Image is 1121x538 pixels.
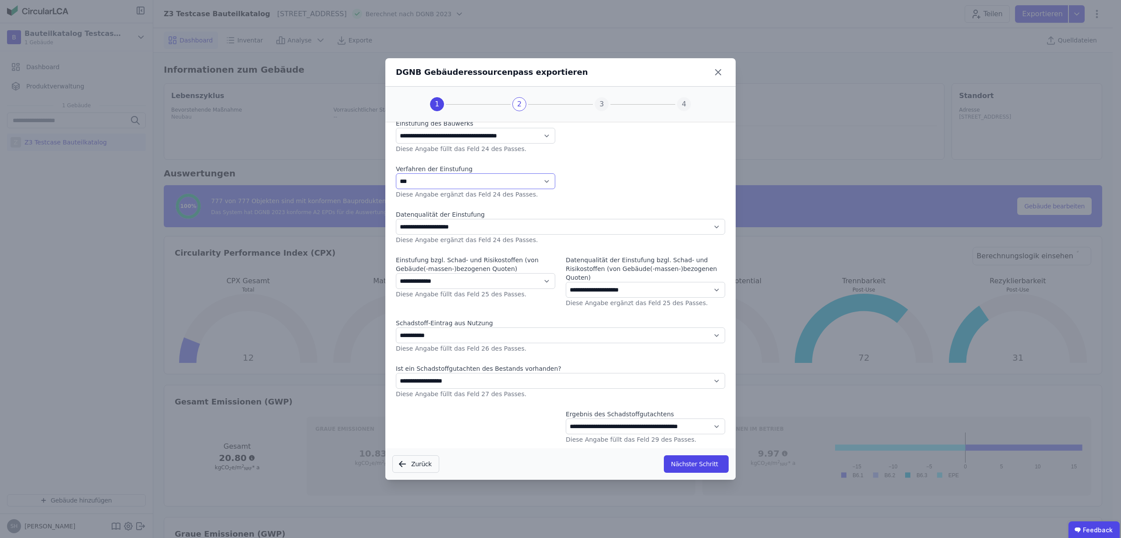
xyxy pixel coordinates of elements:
label: Diese Angabe füllt das Feld 26 des Passes. [396,345,526,352]
label: Datenqualität der Einstufung bzgl. Schad- und Risikostoffen (von Gebäude(-massen-)bezogenen Quoten) [566,256,725,282]
button: Nächster Schritt [664,455,729,473]
label: Ist ein Schadstoffgutachten des Bestands vorhanden? [396,364,725,373]
div: 3 [595,97,609,111]
label: Diese Angabe füllt das Feld 29 des Passes. [566,436,696,443]
div: 2 [512,97,526,111]
label: Diese Angabe füllt das Feld 24 des Passes. [396,145,526,152]
label: Schadstoff-Eintrag aus Nutzung [396,319,725,327]
label: Diese Angabe füllt das Feld 25 des Passes. [396,291,526,298]
label: Verfahren der Einstufung [396,165,555,173]
div: 1 [430,97,444,111]
label: Datenqualität der Einstufung [396,210,725,219]
label: Diese Angabe ergänzt das Feld 24 des Passes. [396,236,538,243]
label: Diese Angabe ergänzt das Feld 24 des Passes. [396,191,538,198]
label: Einstufung bzgl. Schad- und Risikostoffen (von Gebäude(-massen-)bezogenen Quoten) [396,256,555,273]
div: DGNB Gebäuderessourcenpass exportieren [396,66,588,78]
label: Einstufung des Bauwerks [396,119,555,128]
button: Zurück [392,455,439,473]
label: Diese Angabe ergänzt das Feld 25 des Passes. [566,299,708,306]
label: Diese Angabe füllt das Feld 27 des Passes. [396,390,526,397]
div: 4 [677,97,691,111]
label: Ergebnis des Schadstoffgutachtens [566,410,725,418]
